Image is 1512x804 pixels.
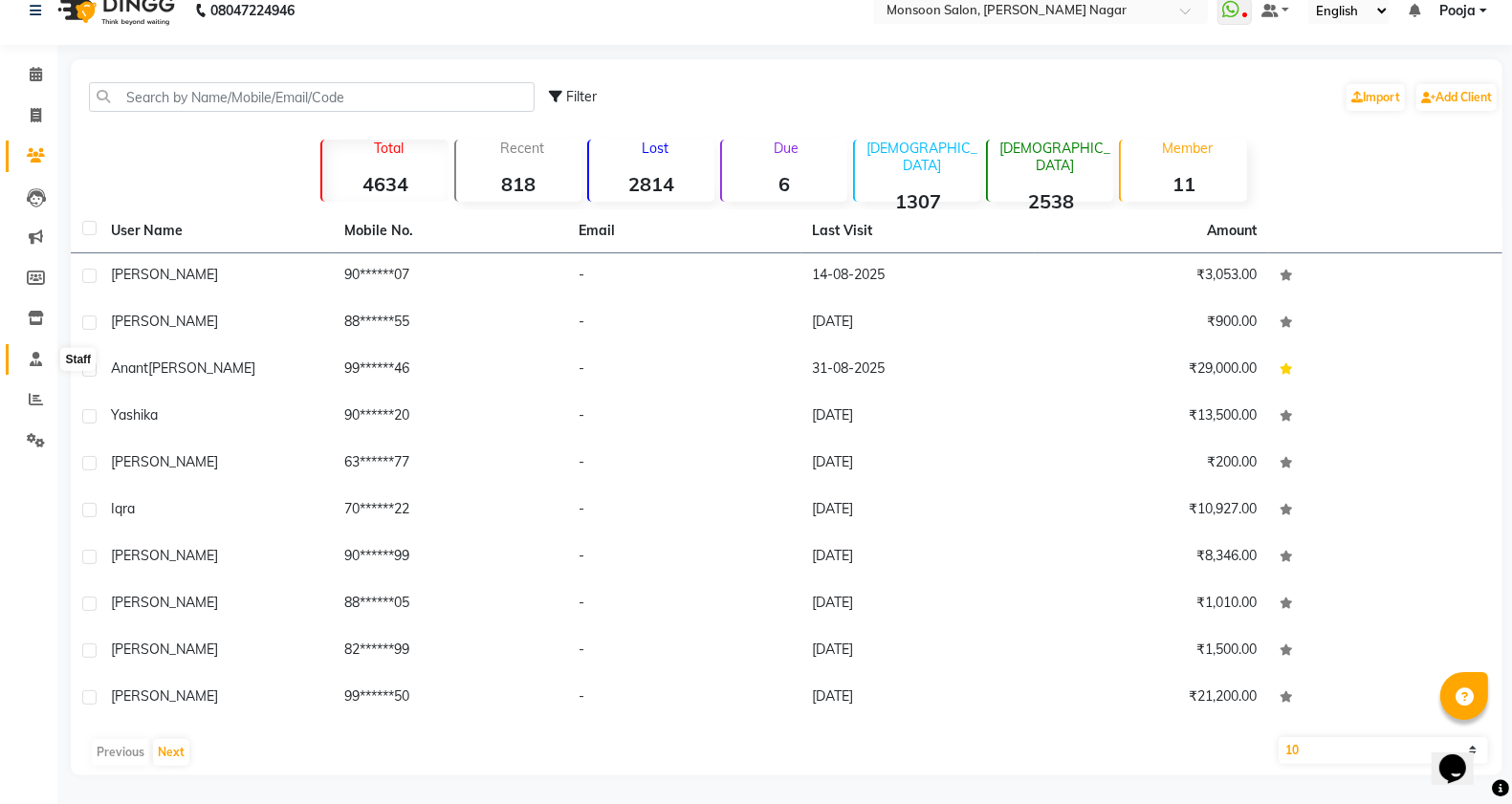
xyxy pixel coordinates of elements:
a: Add Client [1416,84,1497,111]
td: [DATE] [801,675,1036,722]
p: [DEMOGRAPHIC_DATA] [996,140,1113,174]
td: - [567,394,801,441]
button: Next [153,739,189,766]
td: - [567,534,801,581]
strong: 818 [456,172,581,196]
span: [PERSON_NAME] [111,453,218,470]
td: - [567,581,801,628]
td: ₹200.00 [1035,441,1269,488]
span: Iqra [111,500,135,517]
p: Due [726,140,847,157]
iframe: chat widget [1432,728,1493,785]
td: - [567,628,801,675]
td: - [567,441,801,488]
td: - [567,488,801,534]
td: 31-08-2025 [801,347,1036,394]
a: Import [1347,84,1405,111]
span: Pooja [1439,1,1476,21]
th: Mobile No. [334,209,568,253]
strong: 2538 [988,189,1113,213]
strong: 2814 [589,172,714,196]
span: [PERSON_NAME] [111,313,218,330]
th: User Name [99,209,334,253]
strong: 6 [722,172,847,196]
div: Staff [60,348,96,371]
span: Filter [566,88,597,105]
td: - [567,300,801,347]
strong: 1307 [855,189,980,213]
th: Amount [1196,209,1269,252]
span: [PERSON_NAME] [111,547,218,564]
td: ₹21,200.00 [1035,675,1269,722]
span: [PERSON_NAME] [111,687,218,705]
td: ₹1,500.00 [1035,628,1269,675]
span: [PERSON_NAME] [111,266,218,283]
span: [PERSON_NAME] [111,641,218,658]
td: - [567,347,801,394]
input: Search by Name/Mobile/Email/Code [89,82,535,112]
td: [DATE] [801,441,1036,488]
span: Yashika [111,406,158,424]
td: ₹1,010.00 [1035,581,1269,628]
td: ₹29,000.00 [1035,347,1269,394]
p: [DEMOGRAPHIC_DATA] [863,140,980,174]
td: 14-08-2025 [801,253,1036,300]
p: Member [1129,140,1246,157]
td: ₹13,500.00 [1035,394,1269,441]
span: Anant [111,359,148,377]
td: - [567,675,801,722]
td: ₹10,927.00 [1035,488,1269,534]
p: Lost [597,140,714,157]
td: [DATE] [801,300,1036,347]
td: ₹3,053.00 [1035,253,1269,300]
th: Email [567,209,801,253]
td: - [567,253,801,300]
strong: 4634 [322,172,448,196]
td: [DATE] [801,628,1036,675]
td: ₹8,346.00 [1035,534,1269,581]
th: Last Visit [801,209,1036,253]
span: [PERSON_NAME] [148,359,255,377]
td: [DATE] [801,488,1036,534]
td: [DATE] [801,394,1036,441]
td: [DATE] [801,534,1036,581]
td: ₹900.00 [1035,300,1269,347]
td: [DATE] [801,581,1036,628]
p: Total [330,140,448,157]
span: [PERSON_NAME] [111,594,218,611]
strong: 11 [1121,172,1246,196]
p: Recent [464,140,581,157]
